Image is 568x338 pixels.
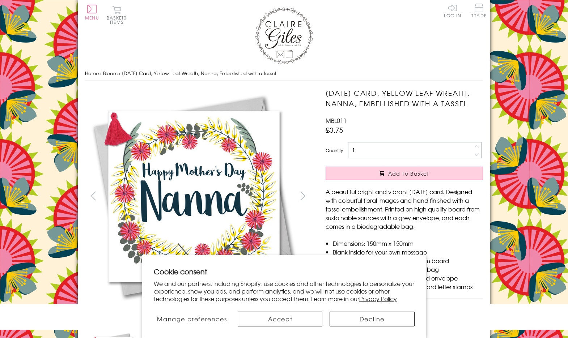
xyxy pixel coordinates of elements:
[311,88,528,304] img: Mother's Day Card, Yellow Leaf Wreath, Nanna, Embellished with a tassel
[471,4,487,19] a: Trade
[103,70,118,77] a: Bloom
[153,312,230,326] button: Manage preferences
[107,6,127,24] button: Basket0 items
[85,66,483,81] nav: breadcrumbs
[295,188,311,204] button: next
[119,70,120,77] span: ›
[85,188,101,204] button: prev
[100,70,102,77] span: ›
[85,70,99,77] a: Home
[326,125,343,135] span: £3.75
[326,88,483,109] h1: [DATE] Card, Yellow Leaf Wreath, Nanna, Embellished with a tassel
[471,4,487,18] span: Trade
[444,4,461,18] a: Log In
[154,266,415,277] h2: Cookie consent
[157,315,227,323] span: Manage preferences
[154,280,415,302] p: We and our partners, including Shopify, use cookies and other technologies to personalize your ex...
[255,7,313,64] img: Claire Giles Greetings Cards
[326,147,343,154] label: Quantity
[238,312,322,326] button: Accept
[85,5,99,20] button: Menu
[85,14,99,21] span: Menu
[326,167,483,180] button: Add to Basket
[359,294,397,303] a: Privacy Policy
[110,14,127,25] span: 0 items
[333,239,483,248] li: Dimensions: 150mm x 150mm
[326,187,483,231] p: A beautiful bright and vibrant [DATE] card. Designed with colourful floral images and hand finish...
[85,88,302,305] img: Mother's Day Card, Yellow Leaf Wreath, Nanna, Embellished with a tassel
[333,248,483,256] li: Blank inside for your own message
[388,170,429,177] span: Add to Basket
[326,116,347,125] span: MBL011
[122,70,276,77] span: [DATE] Card, Yellow Leaf Wreath, Nanna, Embellished with a tassel
[330,312,414,326] button: Decline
